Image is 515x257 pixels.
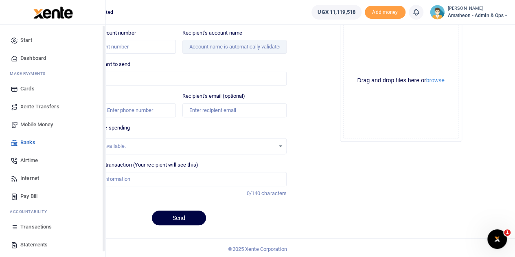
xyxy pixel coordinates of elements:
li: M [7,67,99,80]
button: Send [152,211,206,225]
span: ake Payments [14,70,46,77]
span: UGX 11,119,518 [318,8,355,16]
button: browse [426,77,445,83]
a: Pay Bill [7,187,99,205]
label: Recipient's email (optional) [182,92,245,100]
span: Banks [20,138,35,147]
span: Mobile Money [20,121,53,129]
span: countability [16,209,47,215]
li: Wallet ballance [308,5,364,20]
span: Pay Bill [20,192,37,200]
span: Cards [20,85,35,93]
span: Airtime [20,156,38,165]
input: UGX [71,72,287,86]
a: Mobile Money [7,116,99,134]
iframe: Intercom live chat [487,229,507,249]
span: Statements [20,241,48,249]
span: Start [20,36,32,44]
div: No options available. [77,142,275,150]
label: Recipient's account number [71,29,136,37]
a: UGX 11,119,518 [311,5,361,20]
a: Start [7,31,99,49]
span: Amatheon - Admin & Ops [448,12,508,19]
input: Enter account number [71,40,175,54]
li: Ac [7,205,99,218]
span: Internet [20,174,39,182]
a: profile-user [PERSON_NAME] Amatheon - Admin & Ops [430,5,508,20]
input: Account name is automatically validated [182,40,287,54]
li: Toup your wallet [365,6,405,19]
a: Transactions [7,218,99,236]
a: Airtime [7,152,99,169]
a: Banks [7,134,99,152]
img: profile-user [430,5,445,20]
span: Dashboard [20,54,46,62]
a: Internet [7,169,99,187]
a: Statements [7,236,99,254]
a: Dashboard [7,49,99,67]
span: characters [261,190,287,196]
div: Drag and drop files here or [344,77,458,84]
div: File Uploader [340,20,462,142]
a: Add money [365,9,405,15]
input: Enter extra information [71,172,287,186]
a: Xente Transfers [7,98,99,116]
a: Cards [7,80,99,98]
span: 1 [504,229,511,236]
small: [PERSON_NAME] [448,5,508,12]
span: Xente Transfers [20,103,59,111]
label: Memo for this transaction (Your recipient will see this) [71,161,198,169]
span: Add money [365,6,405,19]
input: Enter phone number [71,103,175,117]
span: Transactions [20,223,52,231]
label: Recipient's account name [182,29,242,37]
img: logo-large [33,7,73,19]
span: 0/140 [246,190,260,196]
input: Enter recipient email [182,103,287,117]
a: logo-small logo-large logo-large [33,9,73,15]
